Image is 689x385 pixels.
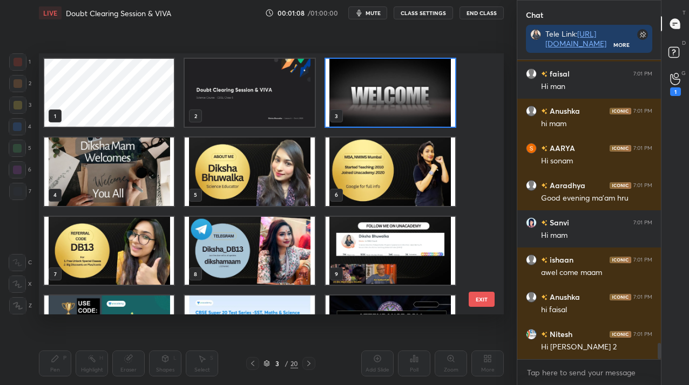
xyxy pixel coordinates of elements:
img: no-rating-badge.077c3623.svg [541,220,548,226]
p: G [681,69,686,77]
img: default.png [526,292,537,302]
div: 7:01 PM [633,71,652,77]
div: Tele Link: [545,29,614,49]
h6: Aaradhya [548,180,585,191]
div: Good evening ma'am hru [541,193,652,204]
div: 4 [9,118,31,135]
button: EXIT [469,292,495,307]
img: no-rating-badge.077c3623.svg [541,146,548,152]
div: LIVE [39,6,62,19]
button: End Class [460,6,504,19]
h6: faisal [548,68,570,79]
h6: AARYA [548,142,575,154]
img: default.png [526,68,537,79]
div: 1 [670,87,681,96]
div: Hi man [541,81,652,92]
h6: Anushka [548,291,580,302]
div: 7:01 PM [633,145,652,152]
img: 16892153943U7884.pdf [185,217,314,285]
button: mute [348,6,387,19]
div: / [285,360,288,367]
div: 7:01 PM [633,331,652,338]
div: 3 [9,97,31,114]
h6: Anushka [548,105,580,116]
img: 16892153943U7884.pdf [326,137,455,205]
span: mute [366,9,381,17]
h6: Nitesh [548,328,572,340]
img: no-rating-badge.077c3623.svg [541,294,548,300]
h4: Doubt Clearing Session & VIVA [66,8,171,18]
div: More [613,41,630,49]
img: 16892153943U7884.pdf [44,295,174,363]
div: Hi sonam [541,156,652,167]
h6: Sanvi [548,217,569,228]
div: Z [9,297,32,314]
div: 5 [9,140,31,157]
img: iconic-dark.1390631f.png [610,108,631,114]
img: no-rating-badge.077c3623.svg [541,108,548,114]
p: T [683,9,686,17]
img: 16892153943U7884.pdf [326,217,455,285]
div: grid [39,53,485,314]
img: 16892153943U7884.pdf [185,137,314,205]
img: 3 [526,329,537,340]
img: 3af0f8d24eb342dabe110c05b27694c7.jpg [530,29,541,40]
img: 16892153943U7884.pdf [326,295,455,363]
img: 16892153943U7884.pdf [44,137,174,205]
div: 7:01 PM [633,257,652,263]
img: default.png [526,255,537,265]
div: C [9,254,32,271]
div: hi mam [541,119,652,129]
div: 7:01 PM [633,294,652,300]
img: aed6b28c-a125-11f0-9ef2-9ac1032d27bf.jpg [185,59,314,127]
div: 6 [9,161,31,178]
div: 7:01 PM [633,108,652,114]
div: 7:01 PM [633,219,652,226]
p: Chat [517,1,552,29]
div: 7:01 PM [633,182,652,189]
div: 7 [9,183,31,200]
p: D [682,39,686,47]
img: 16892153943U7884.pdf [185,295,314,363]
img: default.png [526,180,537,191]
img: iconic-dark.1390631f.png [610,331,631,338]
div: awel come maam [541,267,652,278]
div: 1 [9,53,31,71]
div: 3 [272,360,283,367]
img: iconic-dark.1390631f.png [610,182,631,189]
img: no-rating-badge.077c3623.svg [541,183,548,189]
div: Hi [PERSON_NAME] 2 [541,342,652,353]
img: 16892153943U7884.pdf [326,59,455,127]
div: 2 [9,75,31,92]
img: 16892153943U7884.pdf [44,217,174,285]
img: 3 [526,143,537,154]
img: no-rating-badge.077c3623.svg [541,257,548,263]
div: 20 [291,359,298,368]
div: Hi mam [541,230,652,241]
h6: ishaan [548,254,573,265]
img: no-rating-badge.077c3623.svg [541,332,548,338]
img: iconic-dark.1390631f.png [610,257,631,263]
div: grid [517,60,661,359]
div: hi faisal [541,305,652,315]
img: iconic-dark.1390631f.png [610,294,631,300]
img: iconic-dark.1390631f.png [610,145,631,152]
a: [URL][DOMAIN_NAME] [545,29,606,49]
img: no-rating-badge.077c3623.svg [541,71,548,77]
button: CLASS SETTINGS [394,6,453,19]
img: default.png [526,106,537,116]
div: X [9,276,32,293]
img: 11613663_7724CB2B-1E74-472F-BE4F-9E3A5539B9EC.png [526,217,537,228]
